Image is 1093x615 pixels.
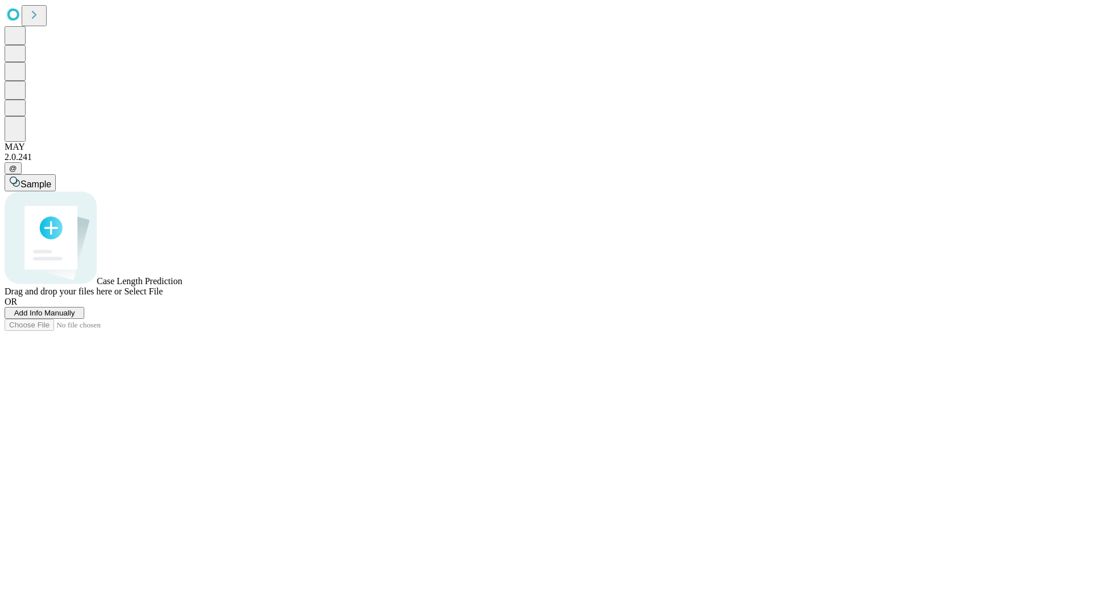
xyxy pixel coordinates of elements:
span: @ [9,164,17,173]
span: Case Length Prediction [97,276,182,286]
button: Sample [5,174,56,191]
span: Drag and drop your files here or [5,286,122,296]
button: @ [5,162,22,174]
span: Sample [20,179,51,189]
div: 2.0.241 [5,152,1088,162]
span: Add Info Manually [14,309,75,317]
span: Select File [124,286,163,296]
button: Add Info Manually [5,307,84,319]
div: MAY [5,142,1088,152]
span: OR [5,297,17,306]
